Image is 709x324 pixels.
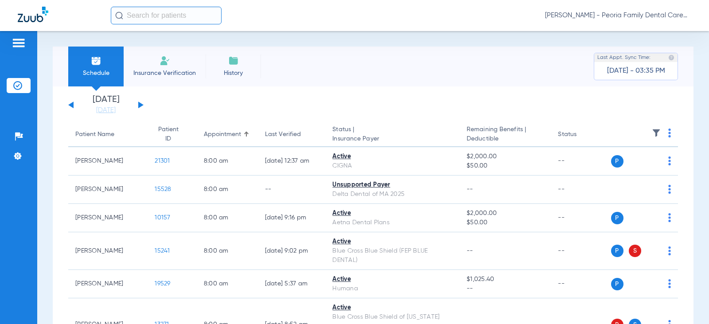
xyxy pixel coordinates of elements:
img: Schedule [91,55,101,66]
td: [DATE] 5:37 AM [258,270,326,298]
td: -- [551,147,611,176]
div: Unsupported Payer [332,180,452,190]
div: Last Verified [265,130,319,139]
div: Patient Name [75,130,114,139]
img: group-dot-blue.svg [668,156,671,165]
span: $2,000.00 [467,152,544,161]
td: 8:00 AM [197,147,258,176]
span: [PERSON_NAME] - Peoria Family Dental Care [545,11,691,20]
td: 8:00 AM [197,232,258,270]
td: [PERSON_NAME] [68,147,148,176]
div: Active [332,237,452,246]
img: group-dot-blue.svg [668,185,671,194]
div: Active [332,152,452,161]
input: Search for patients [111,7,222,24]
span: $1,025.40 [467,275,544,284]
td: -- [258,176,326,204]
img: group-dot-blue.svg [668,279,671,288]
span: -- [467,186,473,192]
div: Last Verified [265,130,301,139]
th: Status [551,122,611,147]
img: Search Icon [115,12,123,20]
div: Delta Dental of MA 2025 [332,190,452,199]
div: Blue Cross Blue Shield (FEP BLUE DENTAL) [332,246,452,265]
span: -- [467,284,544,293]
span: S [629,245,641,257]
span: 10157 [155,215,170,221]
span: P [611,278,623,290]
li: [DATE] [79,95,132,115]
div: Blue Cross Blue Shield of [US_STATE] [332,312,452,322]
img: group-dot-blue.svg [668,129,671,137]
div: Patient ID [155,125,190,144]
img: last sync help info [668,55,674,61]
span: Schedule [75,69,117,78]
span: Last Appt. Sync Time: [597,53,651,62]
img: hamburger-icon [12,38,26,48]
span: 15528 [155,186,171,192]
img: History [228,55,239,66]
img: filter.svg [652,129,661,137]
td: [PERSON_NAME] [68,204,148,232]
td: 8:00 AM [197,204,258,232]
td: [DATE] 9:02 PM [258,232,326,270]
span: -- [467,248,473,254]
div: CIGNA [332,161,452,171]
span: [DATE] - 03:35 PM [607,66,665,75]
td: 8:00 AM [197,176,258,204]
td: -- [551,176,611,204]
th: Status | [325,122,460,147]
td: [PERSON_NAME] [68,232,148,270]
span: Deductible [467,134,544,144]
td: [PERSON_NAME] [68,176,148,204]
th: Remaining Benefits | [460,122,551,147]
div: Appointment [204,130,241,139]
span: 21301 [155,158,170,164]
td: -- [551,204,611,232]
span: Insurance Payer [332,134,452,144]
div: Patient Name [75,130,140,139]
td: -- [551,232,611,270]
div: Active [332,303,452,312]
span: History [212,69,254,78]
span: 19529 [155,281,170,287]
span: P [611,212,623,224]
td: [DATE] 9:16 PM [258,204,326,232]
span: 15241 [155,248,170,254]
div: Active [332,275,452,284]
img: group-dot-blue.svg [668,246,671,255]
span: Insurance Verification [130,69,199,78]
span: $50.00 [467,161,544,171]
a: [DATE] [79,106,132,115]
span: P [611,155,623,168]
td: 8:00 AM [197,270,258,298]
span: P [611,245,623,257]
td: [DATE] 12:37 AM [258,147,326,176]
img: Manual Insurance Verification [160,55,170,66]
div: Patient ID [155,125,182,144]
div: Humana [332,284,452,293]
img: group-dot-blue.svg [668,213,671,222]
div: Active [332,209,452,218]
div: Aetna Dental Plans [332,218,452,227]
div: Appointment [204,130,251,139]
td: [PERSON_NAME] [68,270,148,298]
span: $50.00 [467,218,544,227]
td: -- [551,270,611,298]
img: Zuub Logo [18,7,48,22]
span: $2,000.00 [467,209,544,218]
